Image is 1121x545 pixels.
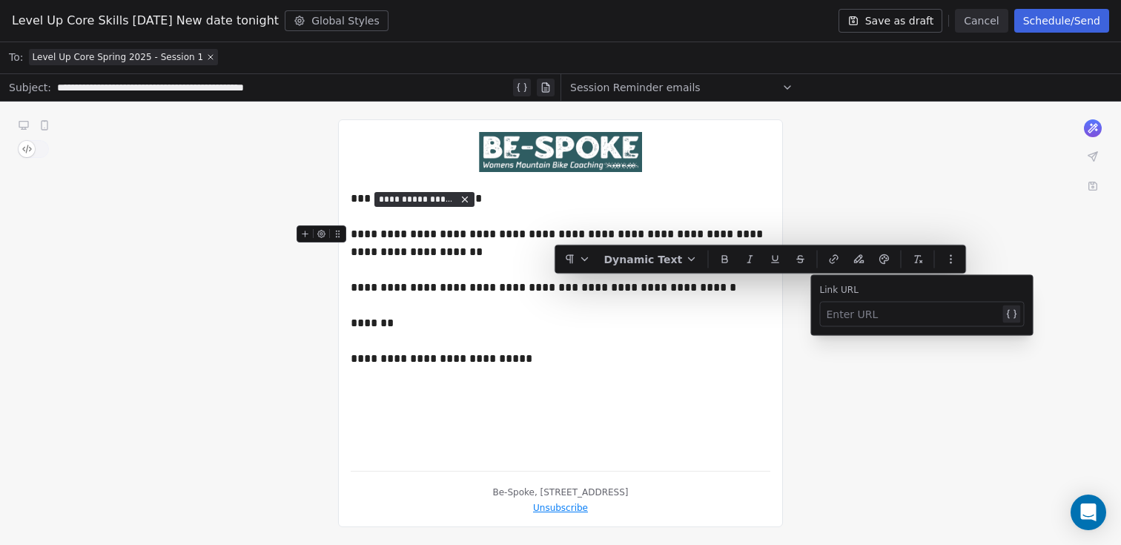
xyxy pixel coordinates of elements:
span: To: [9,50,23,65]
div: Link URL [820,284,1025,296]
span: Session Reminder emails [570,80,701,95]
button: Cancel [955,9,1008,33]
button: Save as draft [839,9,943,33]
button: Global Styles [285,10,388,31]
span: Subject: [9,80,51,99]
button: Schedule/Send [1014,9,1109,33]
span: Level Up Core Spring 2025 - Session 1 [32,51,203,63]
span: Level Up Core Skills [DATE] New date tonight [12,12,279,30]
button: Dynamic Text [598,248,704,271]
